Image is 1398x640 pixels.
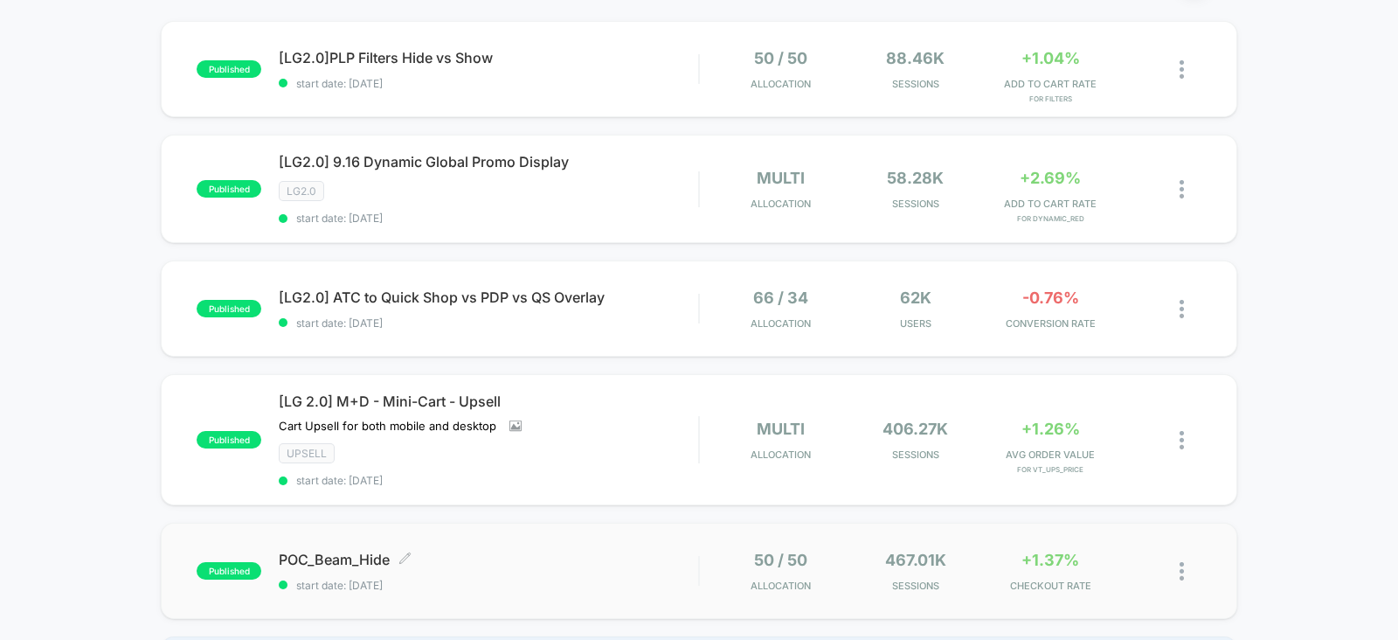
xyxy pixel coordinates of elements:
[1021,420,1080,438] span: +1.26%
[1180,60,1184,79] img: close
[852,78,979,90] span: Sessions
[197,60,261,78] span: published
[885,551,946,569] span: 467.01k
[987,580,1114,592] span: CHECKOUT RATE
[751,78,811,90] span: Allocation
[900,289,931,307] span: 62k
[279,579,698,592] span: start date: [DATE]
[852,449,979,461] span: Sessions
[197,180,261,198] span: published
[197,431,261,449] span: published
[279,212,698,225] span: start date: [DATE]
[757,169,805,187] span: multi
[852,580,979,592] span: Sessions
[279,289,698,306] span: [LG2.0] ATC to Quick Shop vs PDP vs QS Overlay
[751,198,811,210] span: Allocation
[987,214,1114,223] span: for Dynamic_Red
[882,420,948,438] span: 406.27k
[987,78,1114,90] span: ADD TO CART RATE
[987,94,1114,103] span: for Filters
[279,153,698,170] span: [LG2.0] 9.16 Dynamic Global Promo Display
[754,551,807,569] span: 50 / 50
[279,181,324,201] span: LG2.0
[852,198,979,210] span: Sessions
[197,562,261,580] span: published
[987,198,1114,210] span: ADD TO CART RATE
[1180,562,1184,581] img: close
[279,551,698,568] span: POC_Beam_Hide
[751,317,811,330] span: Allocation
[1020,169,1081,187] span: +2.69%
[987,465,1114,474] span: for VT_UpS_Price
[852,317,979,330] span: Users
[987,449,1114,461] span: AVG ORDER VALUE
[1021,551,1079,569] span: +1.37%
[886,49,945,67] span: 88.46k
[1021,49,1080,67] span: +1.04%
[987,317,1114,330] span: CONVERSION RATE
[753,289,808,307] span: 66 / 34
[1180,300,1184,318] img: close
[1180,180,1184,198] img: close
[1022,289,1079,307] span: -0.76%
[757,420,805,438] span: multi
[197,300,261,317] span: published
[279,393,698,410] span: [LG 2.0] M+D - Mini-Cart - Upsell
[751,580,811,592] span: Allocation
[754,49,807,67] span: 50 / 50
[279,49,698,66] span: [LG2.0]PLP Filters Hide vs Show
[279,419,496,433] span: Cart Upsell for both mobile and desktop
[751,449,811,461] span: Allocation
[279,77,698,90] span: start date: [DATE]
[279,443,335,463] span: Upsell
[887,169,944,187] span: 58.28k
[279,317,698,330] span: start date: [DATE]
[279,474,698,487] span: start date: [DATE]
[1180,431,1184,449] img: close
